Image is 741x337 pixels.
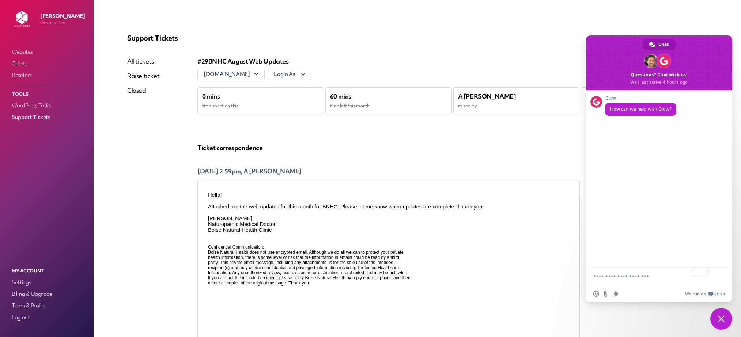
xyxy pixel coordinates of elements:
button: [DOMAIN_NAME] [198,69,264,80]
a: Settings [10,277,83,287]
p: Support Tickets [127,34,707,42]
a: Team & Profile [10,300,83,311]
span: Chat [658,39,669,50]
a: WordPress Tasks [10,100,83,111]
p: [PERSON_NAME] [40,12,85,20]
span: Hello! [3,3,16,9]
span: Boise Natural Health Clinic [3,38,67,44]
span: Send a file [603,291,609,297]
a: Raise ticket [127,72,159,80]
a: Log out [10,312,83,322]
span: time spent on this [202,103,238,109]
p: Graphic Zen [40,20,85,26]
a: Close chat [710,308,732,330]
span: Crisp [714,291,725,297]
span: delete all copies of the original message. Thank you. [3,91,105,96]
span: time left this month [330,103,370,109]
a: Billing & Upgrade [10,289,83,299]
a: Support Tickets [10,112,83,122]
span: [PERSON_NAME] [3,26,47,32]
a: Closed [127,86,159,95]
span: Ticket correspondence [197,143,263,152]
a: We run onCrisp [685,291,725,297]
span: Boise Natural Health does not use encrypted email. Although we do all we can to protect your private [3,61,199,66]
span: We run on [685,291,706,297]
a: Chat [643,39,676,50]
a: Clients [10,58,83,69]
div: #29 BNHC August Web Updates [197,57,707,66]
p: Tools [10,89,83,99]
a: All tickets [127,57,159,66]
span: If you are not the intended recipient, please notify Boise Natural Health by reply email or phone... [3,86,205,91]
p: My Account [10,266,83,276]
span: 0 mins [202,92,220,100]
span: health information, there is some level of risk that the information in emails could be read by a... [3,66,194,71]
span: Insert an emoji [593,291,599,297]
button: Login As: [268,69,311,80]
span: Glow [605,96,676,101]
span: Attached are the web updates for this month for BNHC. Please let me know when updates are complet... [3,15,279,20]
span: A [PERSON_NAME] [458,92,516,100]
span: How can we help with Glow? [610,106,671,112]
span: Confidential Communication: [3,55,59,61]
span: party. This private email message, including any attachments, is for the sole use of the intended [3,71,188,76]
span: Information. Any unauthorized review, use, disclosure or distribution is prohibited and may be un... [3,81,202,86]
textarea: To enrich screen reader interactions, please activate Accessibility in Grammarly extension settings [593,268,710,286]
span: Naturopathic Medical Doctor [3,32,71,38]
span: recipient(s) and may contain confidential and privileged information including Protected Healthcare [3,76,194,81]
a: Websites [10,47,83,57]
span: 60 mins [330,92,351,100]
p: [DATE] 2.59pm, A [PERSON_NAME] [197,167,580,176]
a: Resellers [10,70,83,80]
span: Audio message [612,291,618,297]
span: raised by [458,103,477,109]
